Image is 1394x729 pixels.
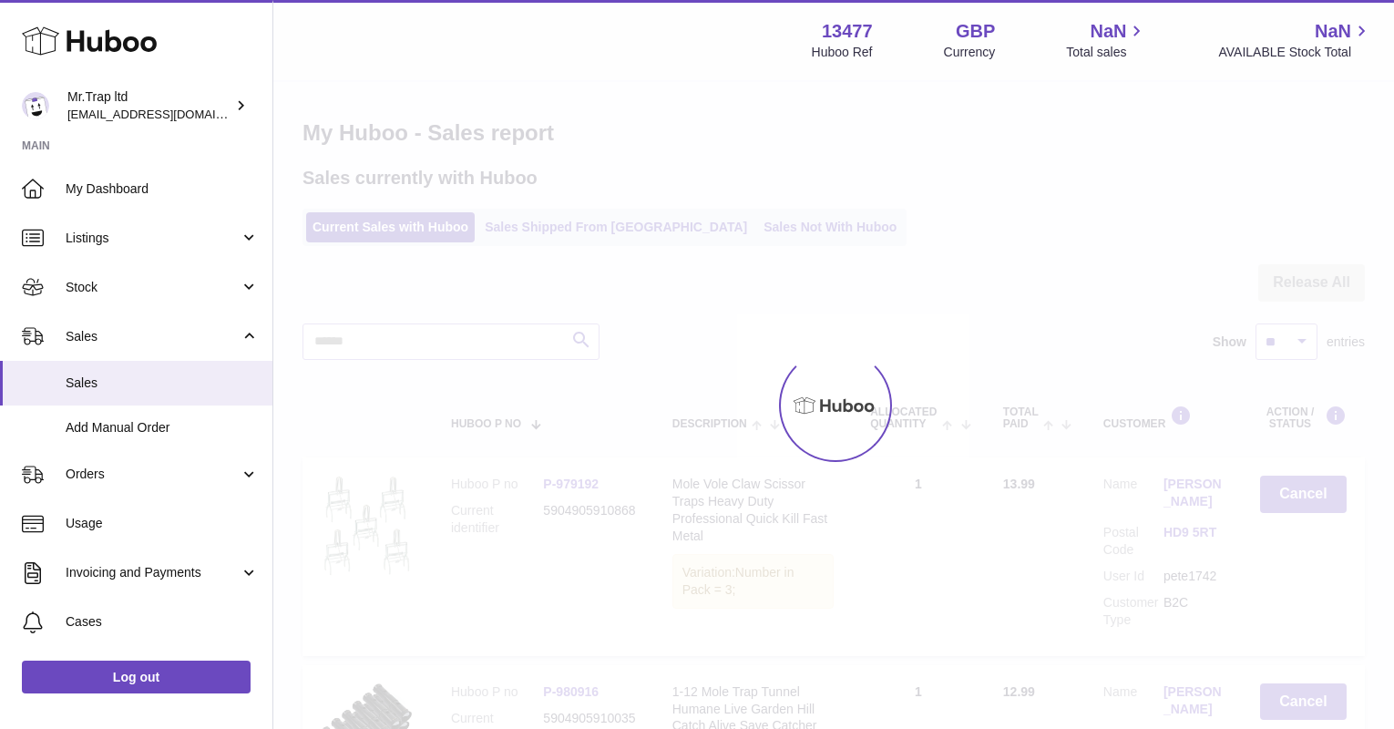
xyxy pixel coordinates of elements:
span: Cases [66,613,259,631]
span: NaN [1315,19,1351,44]
a: NaN AVAILABLE Stock Total [1218,19,1372,61]
strong: GBP [956,19,995,44]
span: Usage [66,515,259,532]
span: Add Manual Order [66,419,259,436]
span: NaN [1090,19,1126,44]
div: Currency [944,44,996,61]
a: Log out [22,661,251,693]
img: office@grabacz.eu [22,92,49,119]
a: NaN Total sales [1066,19,1147,61]
span: Listings [66,230,240,247]
span: My Dashboard [66,180,259,198]
div: Mr.Trap ltd [67,88,231,123]
strong: 13477 [822,19,873,44]
span: Sales [66,328,240,345]
span: Total sales [1066,44,1147,61]
span: [EMAIL_ADDRESS][DOMAIN_NAME] [67,107,268,121]
span: AVAILABLE Stock Total [1218,44,1372,61]
span: Invoicing and Payments [66,564,240,581]
span: Orders [66,466,240,483]
span: Sales [66,375,259,392]
div: Huboo Ref [812,44,873,61]
span: Stock [66,279,240,296]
